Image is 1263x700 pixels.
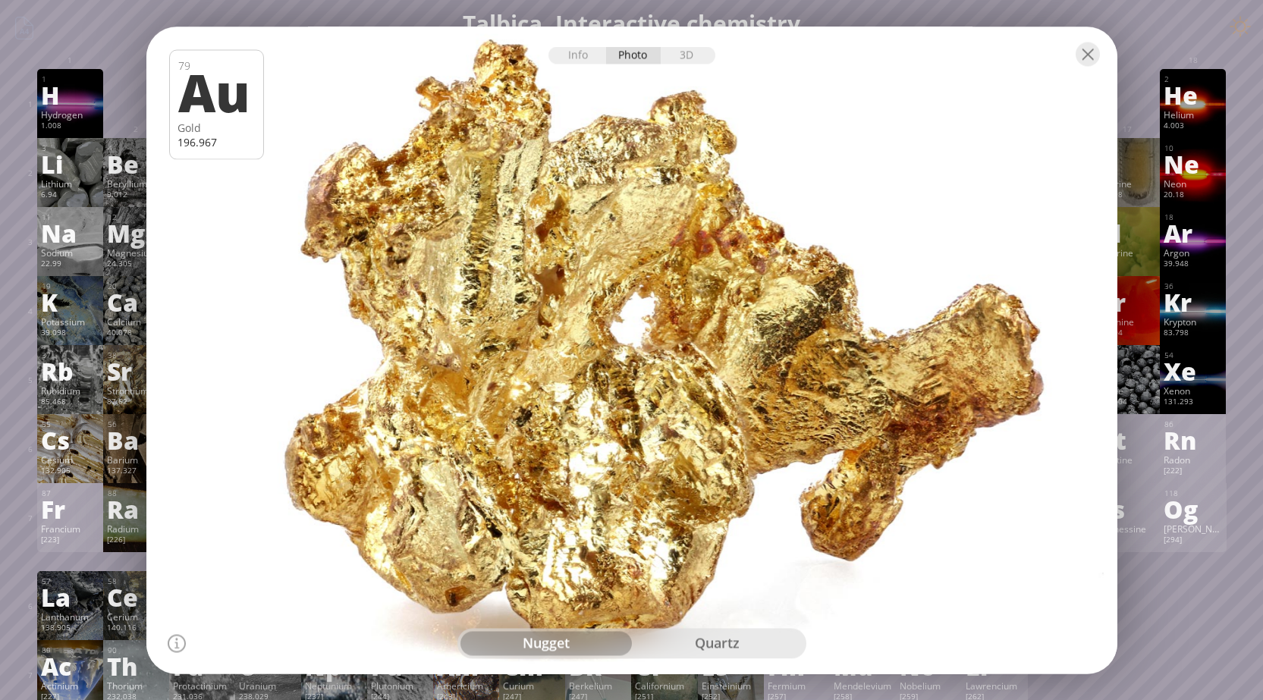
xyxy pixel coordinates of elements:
[900,654,958,678] div: No
[107,397,165,409] div: 87.62
[108,350,165,360] div: 38
[1098,385,1156,397] div: Iodine
[239,680,297,692] div: Uranium
[41,623,99,635] div: 138.905
[42,488,99,498] div: 87
[371,680,429,692] div: Plutonium
[107,177,165,190] div: Beryllium
[107,385,165,397] div: Strontium
[42,576,99,586] div: 57
[41,259,99,271] div: 22.99
[41,121,99,133] div: 1.008
[1164,143,1222,153] div: 10
[107,152,165,176] div: Be
[41,585,99,609] div: La
[1098,328,1156,340] div: 79.904
[1098,428,1156,452] div: At
[42,212,99,222] div: 11
[107,623,165,635] div: 140.116
[661,46,715,64] div: 3D
[108,143,165,153] div: 4
[1164,281,1222,291] div: 36
[41,83,99,107] div: H
[1164,488,1222,498] div: 118
[41,108,99,121] div: Hydrogen
[41,290,99,314] div: K
[178,134,256,149] div: 196.967
[42,645,99,655] div: 89
[41,466,99,478] div: 132.905
[702,680,760,692] div: Einsteinium
[41,328,99,340] div: 39.098
[1164,221,1222,245] div: Ar
[966,654,1024,678] div: Lr
[1098,350,1156,360] div: 53
[1098,397,1156,409] div: 126.904
[41,177,99,190] div: Lithium
[1098,419,1156,429] div: 85
[305,680,363,692] div: Neptunium
[1164,212,1222,222] div: 18
[569,654,627,678] div: Bk
[1164,535,1222,547] div: [294]
[1098,143,1156,153] div: 9
[1098,212,1156,222] div: 17
[107,466,165,478] div: 137.327
[1098,488,1156,498] div: 117
[41,190,99,202] div: 6.94
[1164,177,1222,190] div: Neon
[1164,385,1222,397] div: Xenon
[1098,535,1156,547] div: [293]
[41,680,99,692] div: Actinium
[1098,359,1156,383] div: I
[107,259,165,271] div: 24.305
[41,315,99,328] div: Potassium
[1164,259,1222,271] div: 39.948
[834,680,892,692] div: Mendelevium
[1098,466,1156,478] div: [210]
[1164,74,1222,84] div: 2
[41,535,99,547] div: [223]
[108,212,165,222] div: 12
[108,488,165,498] div: 88
[1098,281,1156,291] div: 35
[107,290,165,314] div: Ca
[107,328,165,340] div: 40.078
[1098,221,1156,245] div: Cl
[1164,108,1222,121] div: Helium
[107,680,165,692] div: Thorium
[108,281,165,291] div: 20
[41,359,99,383] div: Rb
[42,143,99,153] div: 3
[503,654,561,678] div: Cm
[1164,397,1222,409] div: 131.293
[41,428,99,452] div: Cs
[42,74,99,84] div: 1
[41,385,99,397] div: Rubidium
[1164,152,1222,176] div: Ne
[42,350,99,360] div: 37
[768,680,826,692] div: Fermium
[25,8,1239,39] h1: Talbica. Interactive chemistry
[1098,177,1156,190] div: Fluorine
[41,221,99,245] div: Na
[107,497,165,521] div: Ra
[635,654,693,678] div: Cf
[41,454,99,466] div: Cesium
[966,680,1024,692] div: Lawrencium
[1098,246,1156,259] div: Chlorine
[1098,290,1156,314] div: Br
[1098,152,1156,176] div: F
[108,419,165,429] div: 56
[41,246,99,259] div: Sodium
[305,654,363,678] div: Np
[1164,328,1222,340] div: 83.798
[371,654,429,678] div: Pu
[503,680,561,692] div: Curium
[107,611,165,623] div: Cerium
[702,654,760,678] div: Es
[1164,246,1222,259] div: Argon
[41,397,99,409] div: 85.468
[1164,523,1222,535] div: [PERSON_NAME]
[1164,428,1222,452] div: Rn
